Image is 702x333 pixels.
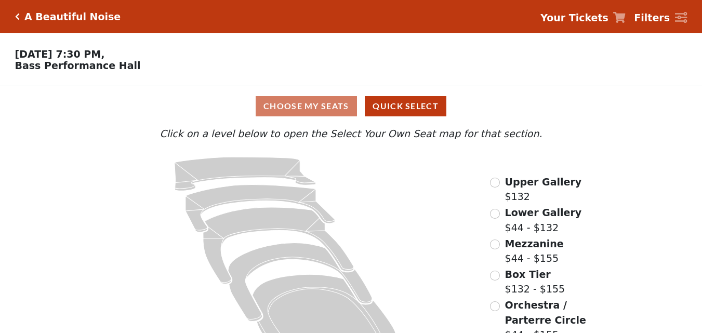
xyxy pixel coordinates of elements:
a: Filters [634,10,687,25]
span: Orchestra / Parterre Circle [505,299,586,326]
label: $44 - $155 [505,236,564,266]
label: $44 - $132 [505,205,582,235]
span: Box Tier [505,269,551,280]
button: Quick Select [365,96,446,116]
span: Upper Gallery [505,176,582,188]
a: Click here to go back to filters [15,13,20,20]
label: $132 [505,175,582,204]
path: Lower Gallery - Seats Available: 117 [186,185,335,232]
label: $132 - $155 [505,267,565,297]
strong: Filters [634,12,670,23]
path: Upper Gallery - Seats Available: 155 [175,157,316,191]
span: Lower Gallery [505,207,582,218]
strong: Your Tickets [540,12,608,23]
span: Mezzanine [505,238,564,249]
p: Click on a level below to open the Select Your Own Seat map for that section. [95,126,607,141]
a: Your Tickets [540,10,626,25]
h5: A Beautiful Noise [24,11,121,23]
